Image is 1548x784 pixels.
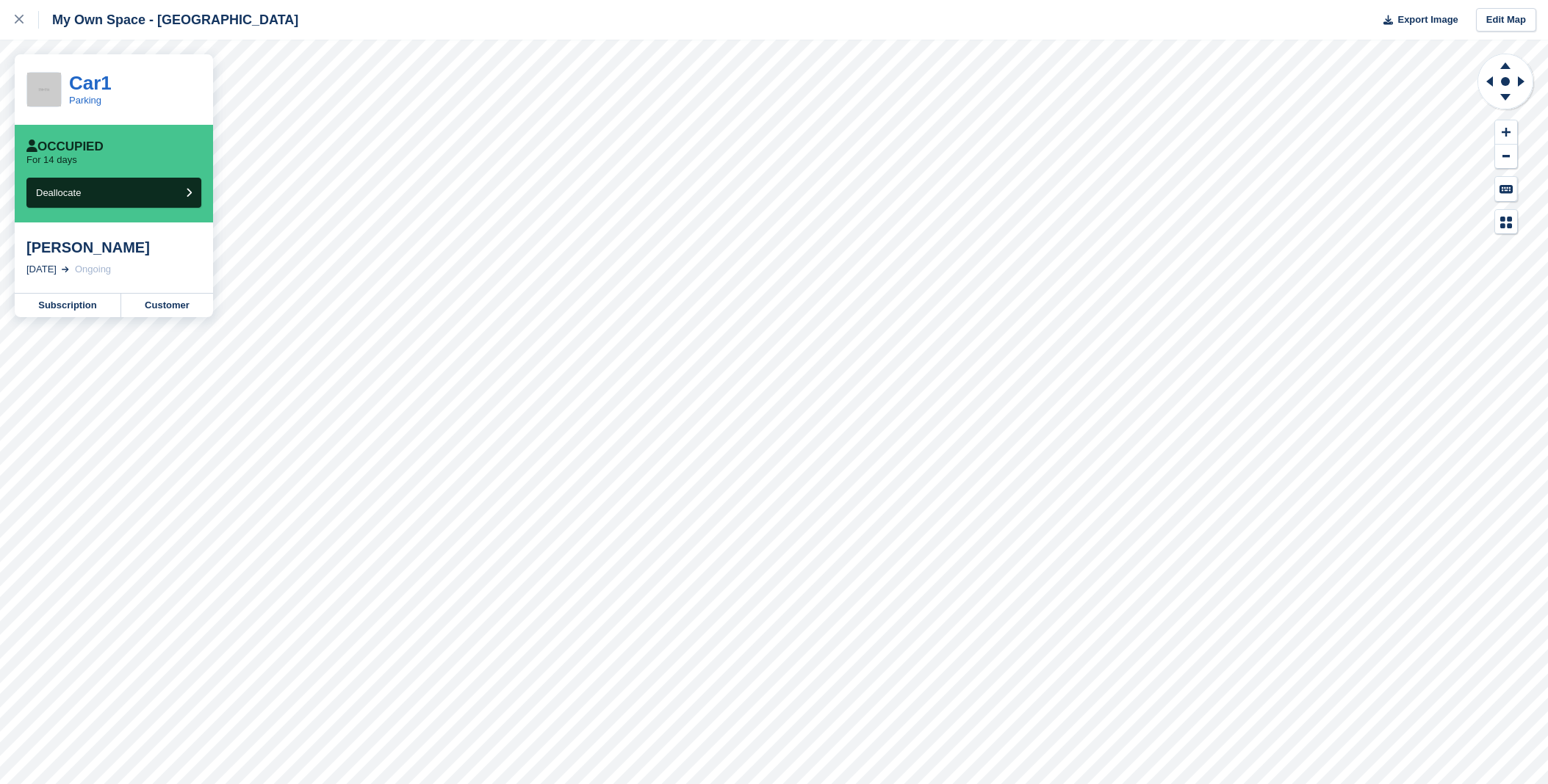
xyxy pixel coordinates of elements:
[36,187,81,198] span: Deallocate
[1495,120,1517,145] button: Zoom In
[26,262,57,277] div: [DATE]
[26,139,104,154] div: Occupied
[26,239,201,256] div: [PERSON_NAME]
[1495,145,1517,169] button: Zoom Out
[1476,8,1536,32] a: Edit Map
[26,154,77,166] p: For 14 days
[75,262,111,277] div: Ongoing
[1397,12,1458,27] span: Export Image
[69,72,112,94] a: Car1
[26,178,201,208] button: Deallocate
[1495,210,1517,234] button: Map Legend
[1375,8,1458,32] button: Export Image
[1495,177,1517,201] button: Keyboard Shortcuts
[27,73,61,106] img: 256x256-placeholder-a091544baa16b46aadf0b611073c37e8ed6a367829ab441c3b0103e7cf8a5b1b.png
[15,294,121,317] a: Subscription
[121,294,213,317] a: Customer
[39,11,298,29] div: My Own Space - [GEOGRAPHIC_DATA]
[69,95,101,106] a: Parking
[62,266,69,272] img: arrow-right-light-icn-cde0832a797a2874e46488d9cf13f60e5c3a73dbe684e267c42b8395dfbc2abf.svg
